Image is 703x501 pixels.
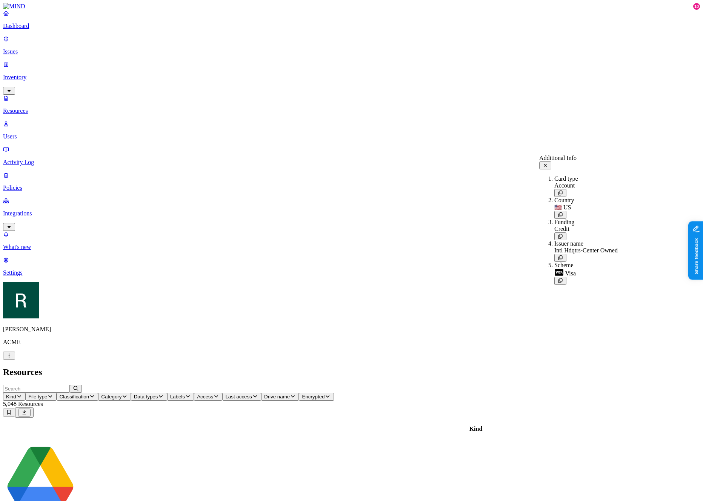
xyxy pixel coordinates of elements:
[693,3,700,10] div: 10
[3,385,70,393] input: Search
[3,210,700,217] p: Integrations
[3,184,700,191] p: Policies
[3,48,700,55] p: Issues
[3,367,700,377] h2: Resources
[554,219,574,225] span: Funding
[28,394,47,400] span: File type
[3,108,700,114] p: Resources
[3,326,700,333] p: [PERSON_NAME]
[3,401,43,407] span: 5,048 Resources
[554,175,578,182] span: Card type
[170,394,185,400] span: Labels
[302,394,325,400] span: Encrypted
[101,394,122,400] span: Category
[539,155,618,161] div: Additional Info
[554,247,618,254] div: Intl Hdqtrs-Center Owned
[134,394,158,400] span: Data types
[3,159,700,166] p: Activity Log
[3,133,700,140] p: Users
[3,244,700,250] p: What's new
[3,339,700,346] p: ACME
[554,240,583,247] span: Issuer name
[554,226,618,232] div: Credit
[6,394,16,400] span: Kind
[554,204,618,211] div: 🇺🇸 US
[3,3,25,10] img: MIND
[3,23,700,29] p: Dashboard
[554,182,618,189] div: Account
[554,262,574,268] span: Scheme
[554,197,574,203] span: Country
[3,269,700,276] p: Settings
[197,394,213,400] span: Access
[3,74,700,81] p: Inventory
[60,394,89,400] span: Classification
[225,394,252,400] span: Last access
[264,394,290,400] span: Drive name
[554,269,618,277] div: Visa
[3,282,39,318] img: Ron Rabinovich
